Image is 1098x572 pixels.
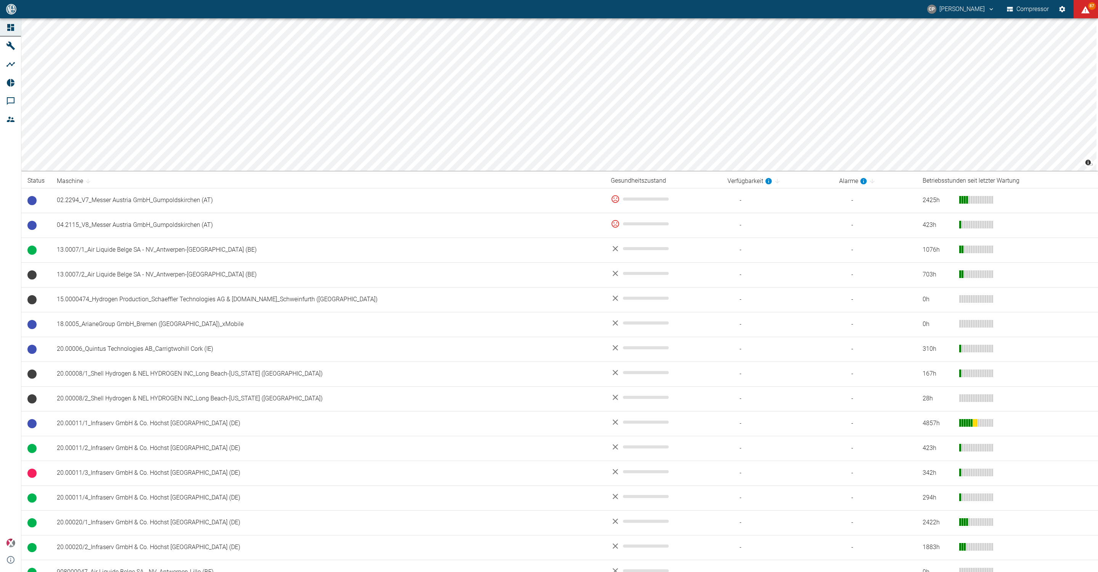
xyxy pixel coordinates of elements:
div: No data [611,343,715,352]
div: No data [611,418,715,427]
span: - [727,370,827,378]
div: No data [611,442,715,451]
div: 1076 h [923,246,953,254]
div: 0 h [923,295,953,304]
span: Keine Daten [27,295,37,304]
span: Betriebsbereit [27,419,37,428]
span: Betrieb [27,543,37,552]
span: - [727,419,827,428]
span: - [727,493,827,502]
div: No data [611,467,715,476]
div: 342 h [923,469,953,477]
td: 18.0005_ArianeGroup GmbH_Bremen ([GEOGRAPHIC_DATA])_xMobile [51,312,605,337]
span: Betrieb [27,246,37,255]
div: berechnet für die letzten 7 Tage [839,177,867,186]
th: Status [21,174,51,188]
div: No data [611,541,715,551]
div: 423 h [923,444,953,453]
div: 310 h [923,345,953,353]
td: 15.0000474_Hydrogen Production_Schaeffler Technologies AG & [DOMAIN_NAME]_Schweinfurth ([GEOGRAPH... [51,287,605,312]
div: 1883 h [923,543,953,552]
span: - [727,543,827,552]
td: 20.00020/2_Infraserv GmbH & Co. Höchst [GEOGRAPHIC_DATA] (DE) [51,535,605,560]
span: Betriebsbereit [27,221,37,230]
span: - [727,444,827,453]
span: - [839,270,911,279]
div: 703 h [923,270,953,279]
td: 20.00011/1_Infraserv GmbH & Co. Höchst [GEOGRAPHIC_DATA] (DE) [51,411,605,436]
td: 20.00008/2_Shell Hydrogen & NEL HYDROGEN INC_Long Beach-[US_STATE] ([GEOGRAPHIC_DATA]) [51,386,605,411]
span: - [839,444,911,453]
span: - [839,295,911,304]
img: logo [5,4,17,14]
td: 20.00011/4_Infraserv GmbH & Co. Höchst [GEOGRAPHIC_DATA] (DE) [51,485,605,510]
th: Betriebsstunden seit letzter Wartung [917,174,1098,188]
div: 4857 h [923,419,953,428]
span: - [839,246,911,254]
div: berechnet für die letzten 7 Tage [727,177,772,186]
td: 20.00020/1_Infraserv GmbH & Co. Höchst [GEOGRAPHIC_DATA] (DE) [51,510,605,535]
td: 13.0007/1_Air Liquide Belge SA - NV_Antwerpen-[GEOGRAPHIC_DATA] (BE) [51,238,605,262]
span: - [727,394,827,403]
div: No data [611,492,715,501]
button: Compressor [1005,2,1051,16]
span: - [839,370,911,378]
div: 0 % [611,219,715,228]
span: - [839,196,911,205]
span: 87 [1088,2,1096,10]
span: Keine Daten [27,270,37,280]
span: Betrieb [27,493,37,503]
span: - [839,493,911,502]
div: No data [611,318,715,328]
span: Betriebsbereit [27,345,37,354]
span: - [727,221,827,230]
td: 20.00011/2_Infraserv GmbH & Co. Höchst [GEOGRAPHIC_DATA] (DE) [51,436,605,461]
span: - [727,196,827,205]
div: 423 h [923,221,953,230]
img: Xplore Logo [6,538,15,548]
div: No data [611,517,715,526]
span: Maschine [57,177,93,186]
span: - [839,394,911,403]
div: No data [611,368,715,377]
div: 0 h [923,320,953,329]
span: - [727,469,827,477]
div: 294 h [923,493,953,502]
div: No data [611,244,715,253]
td: 20.00006_Quintus Technologies AB_Carrigtwohill Cork (IE) [51,337,605,362]
div: 167 h [923,370,953,378]
canvas: Map [21,18,1096,171]
div: No data [611,294,715,303]
span: - [727,270,827,279]
button: christoph.palm@neuman-esser.com [926,2,996,16]
span: - [839,518,911,527]
div: 28 h [923,394,953,403]
td: 13.0007/2_Air Liquide Belge SA - NV_Antwerpen-[GEOGRAPHIC_DATA] (BE) [51,262,605,287]
div: 2422 h [923,518,953,527]
th: Gesundheitszustand [605,174,721,188]
span: Keine Daten [27,370,37,379]
span: - [839,221,911,230]
span: Ungeplanter Stillstand [27,469,37,478]
span: - [839,345,911,353]
td: 04.2115_V8_Messer Austria GmbH_Gumpoldskirchen (AT) [51,213,605,238]
span: Betrieb [27,518,37,527]
td: 02.2294_V7_Messer Austria GmbH_Gumpoldskirchen (AT) [51,188,605,213]
span: Betriebsbereit [27,320,37,329]
span: - [727,345,827,353]
td: 20.00011/3_Infraserv GmbH & Co. Höchst [GEOGRAPHIC_DATA] (DE) [51,461,605,485]
span: - [727,295,827,304]
span: - [839,419,911,428]
span: Keine Daten [27,394,37,403]
div: No data [611,393,715,402]
button: Einstellungen [1055,2,1069,16]
div: 0 % [611,194,715,204]
span: Betrieb [27,444,37,453]
td: 20.00008/1_Shell Hydrogen & NEL HYDROGEN INC_Long Beach-[US_STATE] ([GEOGRAPHIC_DATA]) [51,362,605,386]
div: 2425 h [923,196,953,205]
span: - [839,320,911,329]
span: Betriebsbereit [27,196,37,205]
span: - [727,320,827,329]
div: No data [611,269,715,278]
div: CP [927,5,936,14]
